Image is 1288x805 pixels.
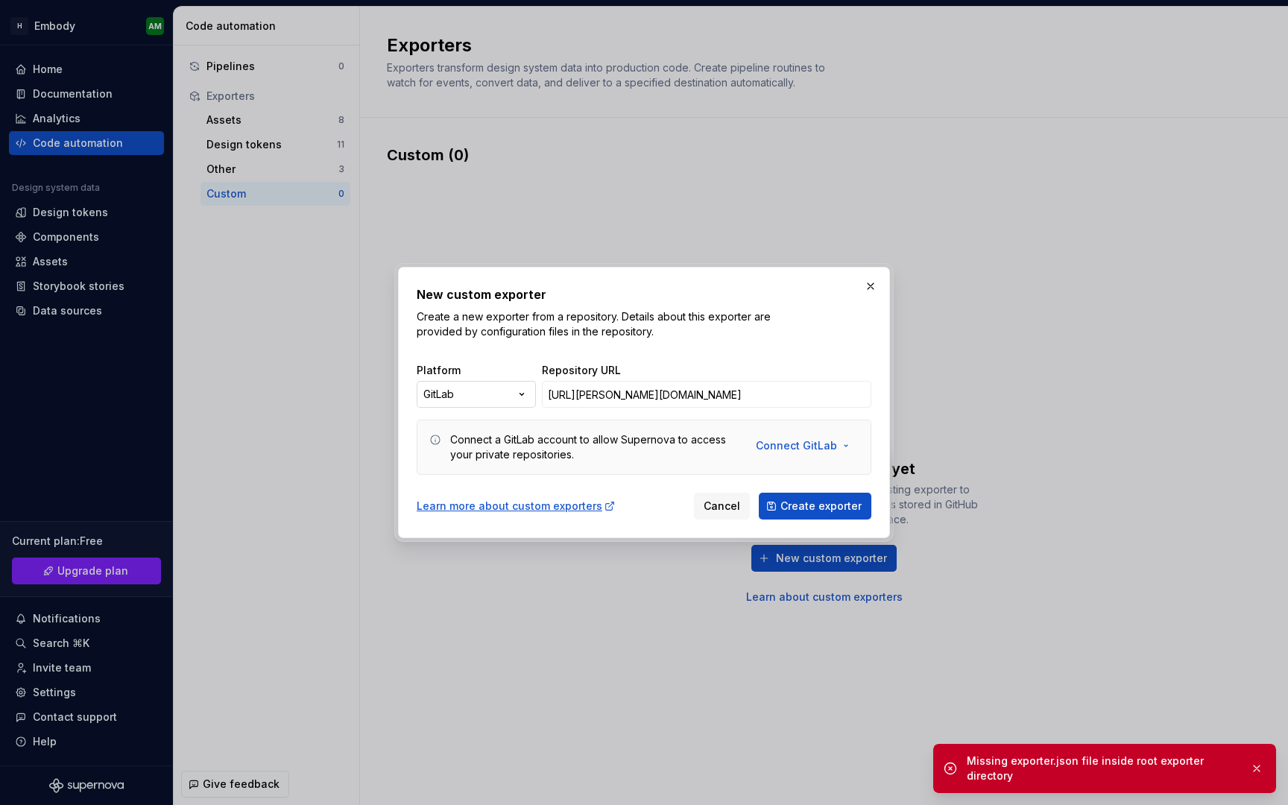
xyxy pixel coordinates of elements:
[780,499,862,514] span: Create exporter
[542,363,621,378] label: Repository URL
[967,754,1238,783] div: Missing exporter.json file inside root exporter directory
[417,309,774,339] p: Create a new exporter from a repository. Details about this exporter are provided by configuratio...
[756,438,837,453] span: Connect GitLab
[704,499,740,514] span: Cancel
[694,493,750,520] button: Cancel
[417,499,616,514] a: Learn more about custom exporters
[759,493,871,520] button: Create exporter
[417,285,871,303] h2: New custom exporter
[450,432,737,462] div: Connect a GitLab account to allow Supernova to access your private repositories.
[746,432,859,459] button: Connect GitLab
[417,363,461,378] label: Platform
